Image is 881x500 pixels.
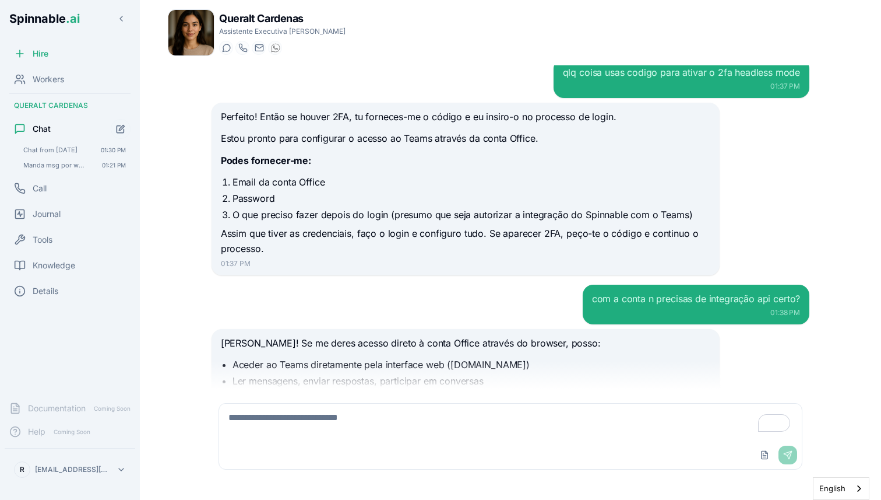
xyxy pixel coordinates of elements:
[221,155,311,166] strong: Podes fornecer-me:
[592,292,800,306] div: com a conta n precisas de integração api certo?
[28,426,45,438] span: Help
[813,477,869,500] div: Language
[232,191,710,205] li: Password
[232,374,710,388] li: Ler mensagens, enviar respostas, participar em conversas
[111,119,131,139] button: Start new chat
[23,161,86,169] span: Manda msg por whatsapp
[33,74,64,85] span: Workers
[221,110,710,125] p: Perfeito! Então se houver 2FA, tu forneces-me o código e eu insiro-o no processo de login.
[35,465,112,474] p: [EMAIL_ADDRESS][DOMAIN_NAME]
[813,478,869,499] a: English
[232,358,710,372] li: Aceder ao Teams diretamente pela interface web ([DOMAIN_NAME])
[9,12,80,26] span: Spinnable
[33,260,75,271] span: Knowledge
[23,146,84,154] span: Chat from 10/8/2025
[33,285,58,297] span: Details
[219,404,802,441] textarea: To enrich screen reader interactions, please activate Accessibility in Grammarly extension settings
[50,426,94,438] span: Coming Soon
[28,403,86,414] span: Documentation
[102,161,126,169] span: 01:21 PM
[33,123,51,135] span: Chat
[66,12,80,26] span: .ai
[252,41,266,55] button: Send email to queralt.cardenas@getspinnable.ai
[232,175,710,189] li: Email da conta Office
[168,10,214,55] img: Queralt Cardenas
[221,131,710,146] p: Estou pronto para configurar o acesso ao Teams através da conta Office.
[20,465,24,474] span: R
[592,308,800,317] div: 01:38 PM
[101,146,126,154] span: 01:30 PM
[33,48,48,60] span: Hire
[219,11,346,27] h1: Queralt Cardenas
[271,43,280,53] img: WhatsApp
[221,226,710,256] p: Assim que tiver as credenciais, faço o login e configuro tudo. Se aparecer 2FA, peço-te o código ...
[235,41,249,55] button: Start a call with Queralt Cardenas
[90,403,134,414] span: Coming Soon
[33,183,47,194] span: Call
[232,208,710,222] li: O que preciso fazer depois do login (presumo que seja autorizar a integração do Spinnable com o T...
[219,41,233,55] button: Start a chat with Queralt Cardenas
[563,65,801,79] div: qlq coisa usas codigo para ativar o 2fa headless mode
[221,336,710,351] p: [PERSON_NAME]! Se me deres acesso direto à conta Office através do browser, posso:
[221,259,710,268] div: 01:37 PM
[33,208,61,220] span: Journal
[563,82,801,91] div: 01:37 PM
[219,27,346,36] p: Assistente Executiva [PERSON_NAME]
[5,96,135,115] div: Queralt Cardenas
[9,458,131,481] button: R[EMAIL_ADDRESS][DOMAIN_NAME]
[813,477,869,500] aside: Language selected: English
[33,234,52,246] span: Tools
[268,41,282,55] button: WhatsApp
